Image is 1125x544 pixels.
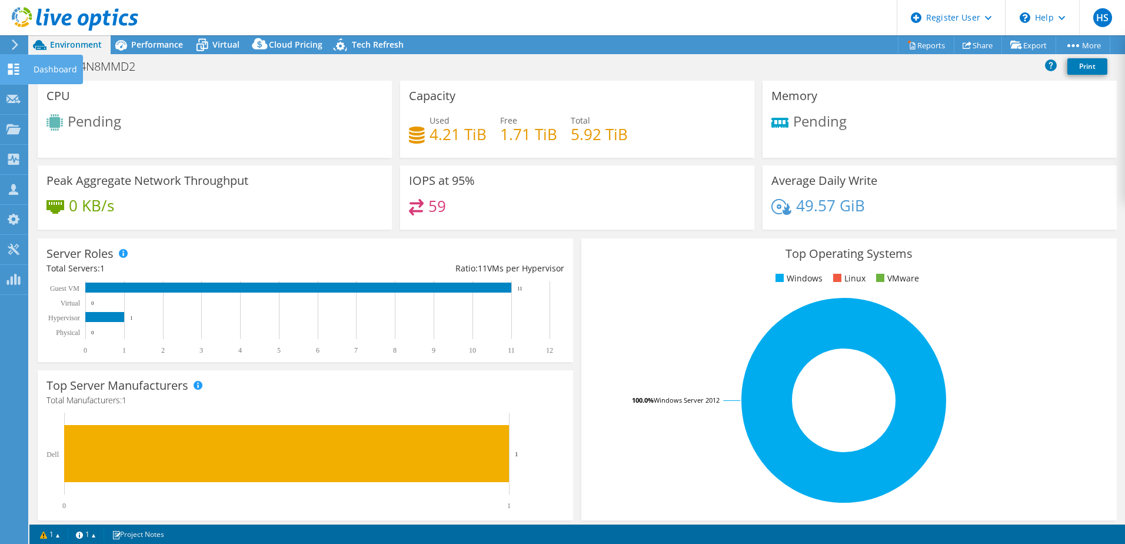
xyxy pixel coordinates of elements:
[46,450,59,459] text: Dell
[515,450,518,457] text: 1
[508,346,515,354] text: 11
[130,315,133,321] text: 1
[430,115,450,126] span: Used
[61,299,81,307] text: Virtual
[122,346,126,354] text: 1
[898,36,954,54] a: Reports
[122,394,127,406] span: 1
[46,394,564,407] h4: Total Manufacturers:
[1001,36,1056,54] a: Export
[1067,58,1107,75] a: Print
[161,346,165,354] text: 2
[500,115,517,126] span: Free
[91,300,94,306] text: 0
[69,199,114,212] h4: 0 KB/s
[62,502,66,510] text: 0
[632,396,654,404] tspan: 100.0%
[91,330,94,336] text: 0
[46,262,305,275] div: Total Servers:
[469,346,476,354] text: 10
[428,200,446,213] h4: 59
[50,284,79,293] text: Guest VM
[793,111,847,131] span: Pending
[771,174,877,187] h3: Average Daily Write
[830,272,866,285] li: Linux
[796,199,865,212] h4: 49.57 GiB
[571,128,628,141] h4: 5.92 TiB
[84,346,87,354] text: 0
[269,39,322,50] span: Cloud Pricing
[546,346,553,354] text: 12
[354,346,358,354] text: 7
[131,39,183,50] span: Performance
[32,527,68,542] a: 1
[46,379,188,392] h3: Top Server Manufacturers
[28,55,83,84] div: Dashboard
[68,527,104,542] a: 1
[46,174,248,187] h3: Peak Aggregate Network Throughput
[68,111,121,131] span: Pending
[46,89,70,102] h3: CPU
[1020,12,1030,23] svg: \n
[316,346,319,354] text: 6
[50,39,102,50] span: Environment
[48,314,80,322] text: Hypervisor
[771,89,817,102] h3: Memory
[393,346,397,354] text: 8
[212,39,239,50] span: Virtual
[517,286,522,291] text: 11
[590,247,1108,260] h3: Top Operating Systems
[409,89,455,102] h3: Capacity
[352,39,404,50] span: Tech Refresh
[46,247,114,260] h3: Server Roles
[954,36,1002,54] a: Share
[100,263,105,274] span: 1
[500,128,557,141] h4: 1.71 TiB
[571,115,590,126] span: Total
[56,329,80,337] text: Physical
[430,128,487,141] h4: 4.21 TiB
[409,174,475,187] h3: IOPS at 95%
[1056,36,1110,54] a: More
[507,502,511,510] text: 1
[873,272,919,285] li: VMware
[1093,8,1112,27] span: HS
[773,272,823,285] li: Windows
[654,396,720,404] tspan: Windows Server 2012
[432,346,435,354] text: 9
[277,346,281,354] text: 5
[305,262,564,275] div: Ratio: VMs per Hypervisor
[199,346,203,354] text: 3
[104,527,172,542] a: Project Notes
[478,263,487,274] span: 11
[38,60,154,73] h1: DILO-S4N8MMD2
[238,346,242,354] text: 4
